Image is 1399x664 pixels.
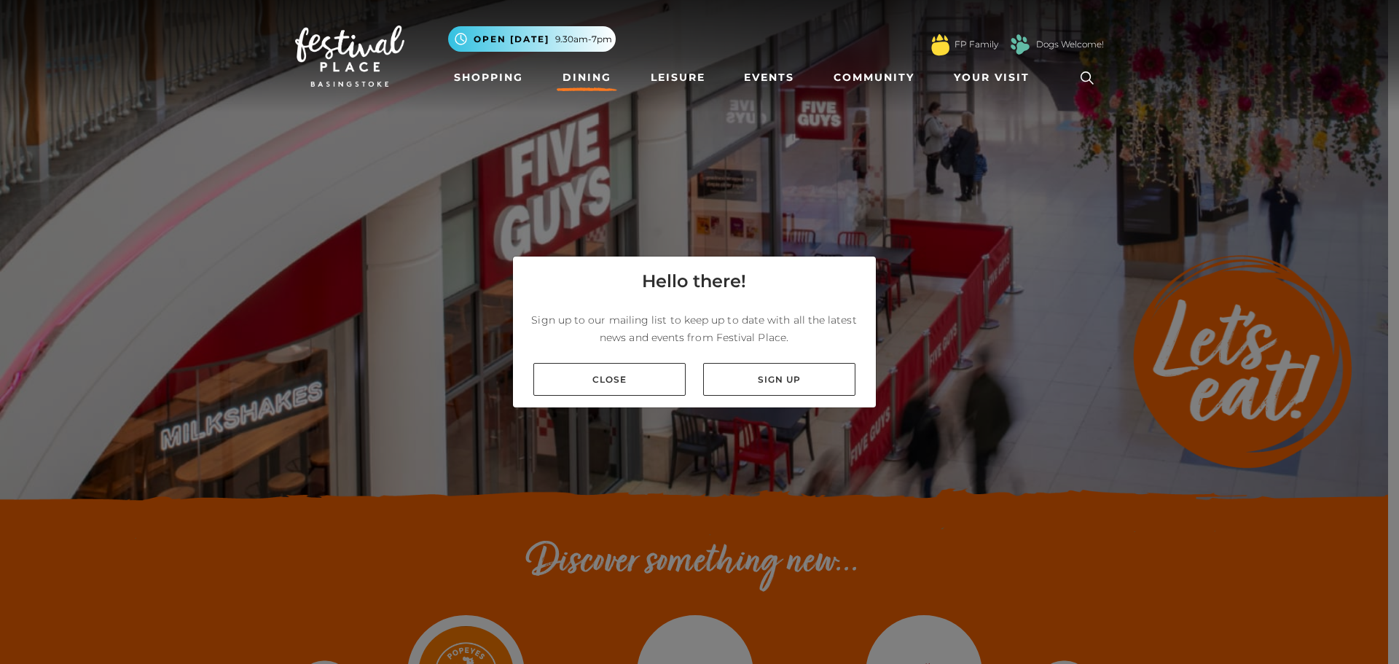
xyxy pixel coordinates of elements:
a: Close [533,363,686,396]
span: Open [DATE] [474,33,549,46]
a: Dining [557,64,617,91]
h4: Hello there! [642,268,746,294]
a: Community [828,64,920,91]
a: Shopping [448,64,529,91]
a: Events [738,64,800,91]
button: Open [DATE] 9.30am-7pm [448,26,616,52]
p: Sign up to our mailing list to keep up to date with all the latest news and events from Festival ... [525,311,864,346]
a: Your Visit [948,64,1043,91]
a: Dogs Welcome! [1036,38,1104,51]
a: Leisure [645,64,711,91]
a: FP Family [955,38,998,51]
img: Festival Place Logo [295,26,404,87]
a: Sign up [703,363,855,396]
span: 9.30am-7pm [555,33,612,46]
span: Your Visit [954,70,1030,85]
